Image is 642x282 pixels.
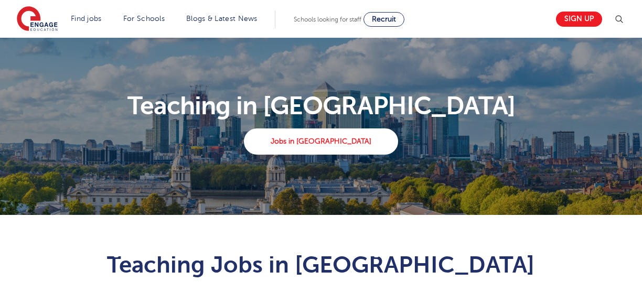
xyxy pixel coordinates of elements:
[372,15,396,23] span: Recruit
[294,16,361,23] span: Schools looking for staff
[123,15,165,23] a: For Schools
[11,93,632,118] p: Teaching in [GEOGRAPHIC_DATA]
[556,12,602,27] a: Sign up
[363,12,404,27] a: Recruit
[244,128,398,155] a: Jobs in [GEOGRAPHIC_DATA]
[186,15,258,23] a: Blogs & Latest News
[17,6,58,32] img: Engage Education
[71,15,102,23] a: Find jobs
